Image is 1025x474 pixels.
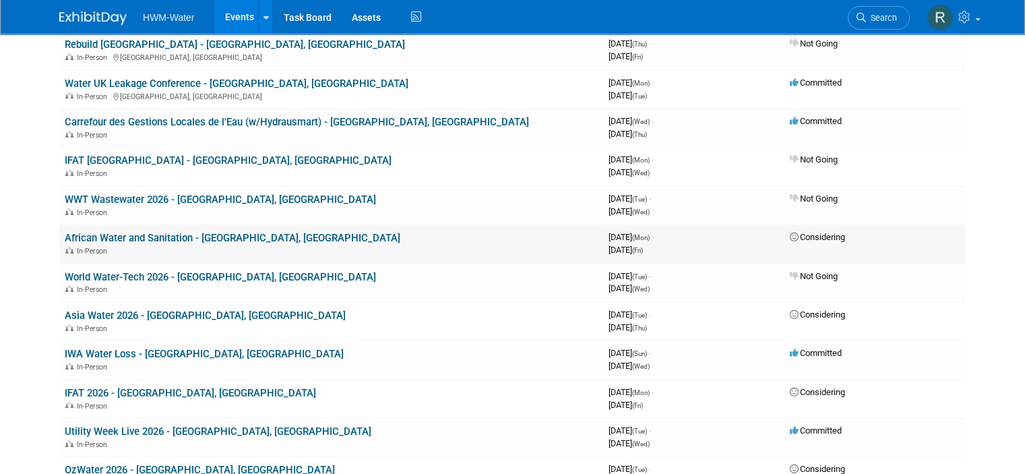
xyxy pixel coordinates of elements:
[77,208,111,217] span: In-Person
[609,38,651,49] span: [DATE]
[65,309,346,322] a: Asia Water 2026 - [GEOGRAPHIC_DATA], [GEOGRAPHIC_DATA]
[143,12,194,23] span: HWM-Water
[632,196,647,203] span: (Tue)
[632,80,650,87] span: (Mon)
[632,350,647,357] span: (Sun)
[609,245,643,255] span: [DATE]
[77,402,111,411] span: In-Person
[77,324,111,333] span: In-Person
[790,78,842,88] span: Committed
[65,363,73,369] img: In-Person Event
[632,118,650,125] span: (Wed)
[609,90,647,100] span: [DATE]
[65,92,73,99] img: In-Person Event
[65,194,376,206] a: WWT Wastewater 2026 - [GEOGRAPHIC_DATA], [GEOGRAPHIC_DATA]
[609,129,647,139] span: [DATE]
[65,154,392,167] a: IFAT [GEOGRAPHIC_DATA] - [GEOGRAPHIC_DATA], [GEOGRAPHIC_DATA]
[652,154,654,165] span: -
[652,232,654,242] span: -
[65,271,376,283] a: World Water-Tech 2026 - [GEOGRAPHIC_DATA], [GEOGRAPHIC_DATA]
[609,206,650,216] span: [DATE]
[609,194,651,204] span: [DATE]
[632,324,647,332] span: (Thu)
[632,156,650,164] span: (Mon)
[65,425,371,438] a: Utility Week Live 2026 - [GEOGRAPHIC_DATA], [GEOGRAPHIC_DATA]
[790,387,845,397] span: Considering
[609,283,650,293] span: [DATE]
[848,6,910,30] a: Search
[649,425,651,436] span: -
[632,402,643,409] span: (Fri)
[609,167,650,177] span: [DATE]
[65,402,73,409] img: In-Person Event
[790,194,838,204] span: Not Going
[632,285,650,293] span: (Wed)
[609,232,654,242] span: [DATE]
[609,425,651,436] span: [DATE]
[609,271,651,281] span: [DATE]
[652,387,654,397] span: -
[790,309,845,320] span: Considering
[65,169,73,176] img: In-Person Event
[65,208,73,215] img: In-Person Event
[649,464,651,474] span: -
[790,38,838,49] span: Not Going
[65,348,344,360] a: IWA Water Loss - [GEOGRAPHIC_DATA], [GEOGRAPHIC_DATA]
[632,363,650,370] span: (Wed)
[790,116,842,126] span: Committed
[609,400,643,410] span: [DATE]
[65,90,598,101] div: [GEOGRAPHIC_DATA], [GEOGRAPHIC_DATA]
[790,271,838,281] span: Not Going
[65,324,73,331] img: In-Person Event
[649,38,651,49] span: -
[65,78,408,90] a: Water UK Leakage Conference - [GEOGRAPHIC_DATA], [GEOGRAPHIC_DATA]
[65,131,73,138] img: In-Person Event
[609,309,651,320] span: [DATE]
[649,271,651,281] span: -
[609,464,651,474] span: [DATE]
[790,232,845,242] span: Considering
[609,322,647,332] span: [DATE]
[649,309,651,320] span: -
[77,440,111,449] span: In-Person
[632,312,647,319] span: (Tue)
[609,387,654,397] span: [DATE]
[77,169,111,178] span: In-Person
[652,116,654,126] span: -
[65,247,73,254] img: In-Person Event
[632,40,647,48] span: (Thu)
[632,389,650,396] span: (Mon)
[632,440,650,448] span: (Wed)
[65,51,598,62] div: [GEOGRAPHIC_DATA], [GEOGRAPHIC_DATA]
[632,427,647,435] span: (Tue)
[632,53,643,61] span: (Fri)
[790,348,842,358] span: Committed
[649,348,651,358] span: -
[609,51,643,61] span: [DATE]
[632,131,647,138] span: (Thu)
[65,232,400,244] a: African Water and Sanitation - [GEOGRAPHIC_DATA], [GEOGRAPHIC_DATA]
[790,464,845,474] span: Considering
[65,440,73,447] img: In-Person Event
[866,13,897,23] span: Search
[609,361,650,371] span: [DATE]
[927,5,953,30] img: Rhys Salkeld
[790,154,838,165] span: Not Going
[632,466,647,473] span: (Tue)
[77,92,111,101] span: In-Person
[632,247,643,254] span: (Fri)
[632,169,650,177] span: (Wed)
[609,438,650,448] span: [DATE]
[77,247,111,256] span: In-Person
[652,78,654,88] span: -
[609,348,651,358] span: [DATE]
[609,78,654,88] span: [DATE]
[77,131,111,140] span: In-Person
[77,285,111,294] span: In-Person
[632,273,647,280] span: (Tue)
[59,11,127,25] img: ExhibitDay
[632,208,650,216] span: (Wed)
[649,194,651,204] span: -
[77,53,111,62] span: In-Person
[609,116,654,126] span: [DATE]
